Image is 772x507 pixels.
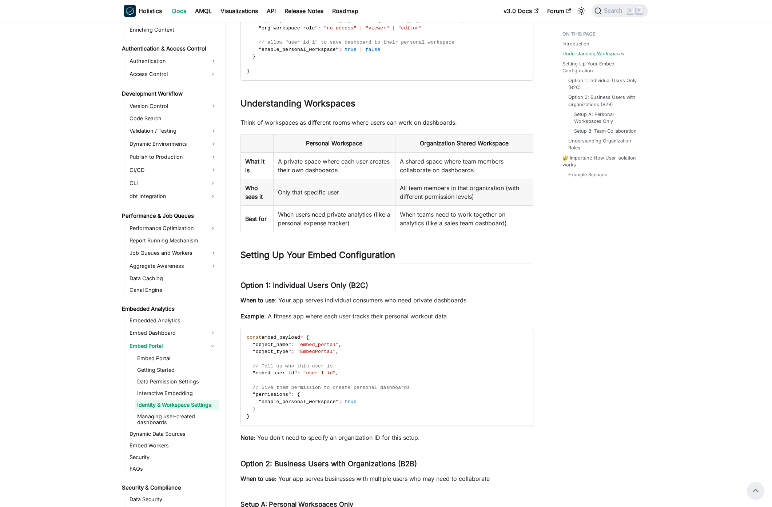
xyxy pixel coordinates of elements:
span: : [291,342,294,347]
button: Collapse sidebar category 'Embed Portal' [206,340,219,352]
a: Authentication & Access Control [120,44,219,54]
a: Report Running Mechanism [127,236,219,246]
span: "permissions" [252,392,291,397]
td: A private space where each user creates their own dashboards [273,152,395,179]
a: Aggregate Awareness [127,260,219,272]
a: CI/CD [127,164,219,176]
a: Option 2: Business Users with Organizations (B2B) [568,94,641,108]
span: , [336,370,339,376]
span: { [306,335,309,340]
span: false [365,47,380,52]
button: Expand sidebar category 'Performance Optimization' [206,222,219,234]
a: Embed Portal [135,353,219,363]
p: Think of workspaces as different rooms where users can work on dashboards: [240,118,533,127]
span: // Give them permission to create personal dashboards [252,385,410,390]
th: Personal Workspace [273,134,395,152]
a: Embed Workers [127,440,219,451]
span: "enable_personal_workspace" [259,47,339,52]
p: : You don't need to specify an organization ID for this setup. [240,433,533,442]
span: | [359,47,362,52]
span: : [297,370,300,376]
a: Setup A: Personal Workspaces Only [574,111,638,125]
span: } [247,414,250,419]
span: "org_workspace_role" [259,25,318,31]
a: CLI [127,177,206,189]
span: } [252,54,255,59]
span: "embed_user_id" [252,370,297,376]
span: "object_name" [252,342,291,347]
a: Data Caching [127,273,219,283]
p: : Your app serves individual consumers who need private dashboards [240,296,533,305]
a: Dynamic Data Sources [127,429,219,439]
a: Security & Compliance [120,483,219,493]
a: Access Control [127,68,206,80]
a: Understanding Organization Roles [568,137,641,151]
a: Setup B: Team Collaboration [574,128,637,134]
span: const [247,335,262,340]
span: , [339,342,342,347]
span: | [392,25,395,31]
span: "EmbedPortal" [297,349,336,354]
td: When teams need to work together on analytics (like a sales team dashboard) [395,205,533,232]
a: Managing user-created dashboards [135,411,219,427]
strong: When to use [240,475,275,482]
h2: Setting Up Your Embed Configuration [240,250,533,263]
a: Introduction [562,40,589,47]
a: Data Security [127,494,219,504]
span: : [339,47,342,52]
span: } [247,68,250,74]
img: Holistics [124,5,136,17]
a: Visualizations [216,5,262,17]
h3: Option 2: Business Users with Organizations (B2B) [240,459,533,468]
td: When users need private analytics (like a personal expense tracker) [273,205,395,232]
a: Development Workflow [120,89,219,99]
strong: Best for [245,215,267,222]
span: Search [602,8,627,14]
a: Embedded Analytics [127,315,219,326]
a: Roadmap [328,5,363,17]
span: "no_access" [324,25,357,31]
a: Embed Dashboard [127,327,206,339]
span: = [300,335,303,340]
a: API [262,5,280,17]
span: true [345,47,357,52]
td: A shared space where team members collaborate on dashboards [395,152,533,179]
nav: Docs sidebar [117,22,226,507]
a: Understanding Workspaces [562,50,624,57]
th: Organization Shared Workspace [395,134,533,152]
b: Holistics [139,7,162,15]
a: Job Queues and Workers [127,247,219,259]
a: Dynamic Environments [127,138,219,150]
button: Expand sidebar category 'CLI' [206,177,219,189]
a: Option 1: Individual Users Only (B2C) [568,77,641,91]
a: Publish to Production [127,151,219,163]
span: embed_payload [262,335,300,340]
button: Scroll back to top [747,482,764,499]
span: : [318,25,321,31]
strong: What it is [245,158,264,174]
span: : [339,399,342,405]
a: Forum [543,5,575,17]
button: Search (Command+K) [592,4,648,17]
span: : [291,349,294,354]
a: Embed Portal [127,340,206,352]
button: Expand sidebar category 'Embed Dashboard' [206,327,219,339]
a: Example Scenario [568,171,608,178]
a: Validation / Testing [127,125,219,137]
a: HolisticsHolistics [124,5,162,17]
p: : A fitness app where each user tracks their personal workout data [240,312,533,321]
strong: Example [240,313,264,320]
button: Switch between dark and light mode (currently light mode) [576,5,587,17]
a: dbt Integration [127,190,206,202]
p: : Your app serves businesses with multiple users who may need to collaborate [240,474,533,483]
strong: Note [240,434,254,441]
td: Only that specific user [273,179,395,205]
span: , [336,349,339,354]
a: Version Control [127,100,219,112]
span: "embed_portal" [297,342,339,347]
a: Performance Optimization [127,222,206,234]
button: Expand sidebar category 'dbt Integration' [206,190,219,202]
a: Security [127,452,219,462]
span: } [252,406,255,412]
td: All team members in that organization (with different permission levels) [395,179,533,205]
